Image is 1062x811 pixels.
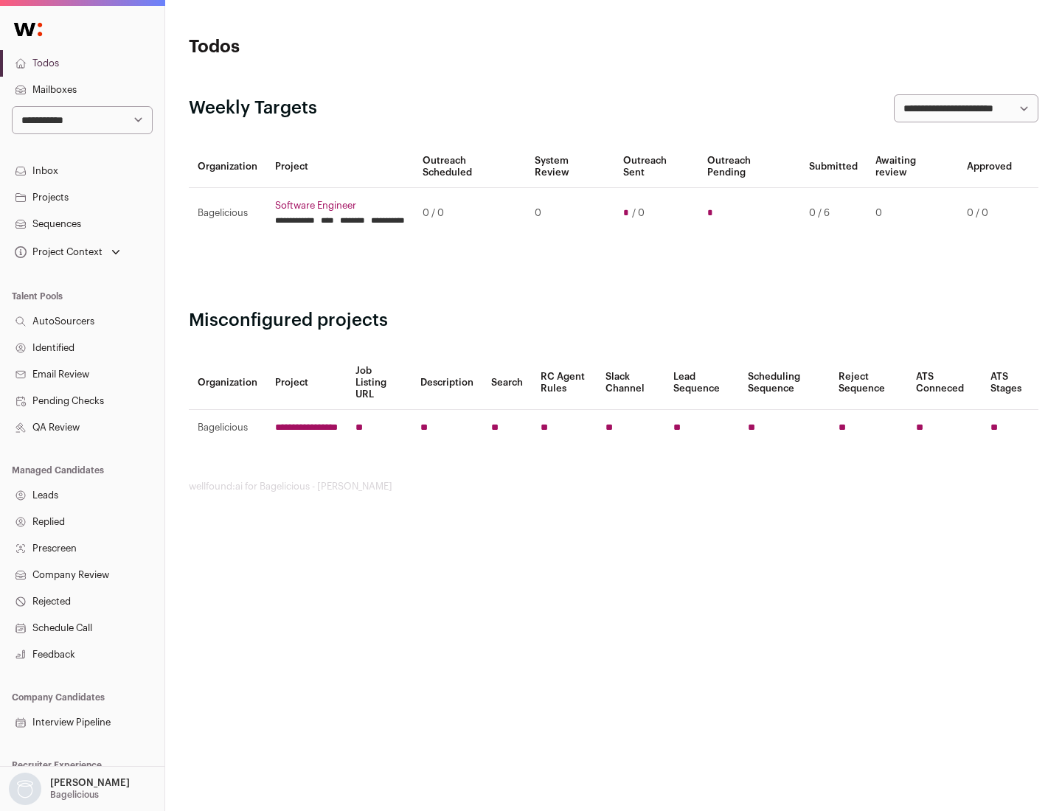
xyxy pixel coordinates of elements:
th: Lead Sequence [664,356,739,410]
img: Wellfound [6,15,50,44]
h2: Weekly Targets [189,97,317,120]
td: 0 [867,188,958,239]
th: Outreach Scheduled [414,146,526,188]
td: Bagelicious [189,188,266,239]
div: Project Context [12,246,103,258]
th: System Review [526,146,614,188]
th: Search [482,356,532,410]
h1: Todos [189,35,472,59]
th: Project [266,146,414,188]
th: Reject Sequence [830,356,908,410]
td: Bagelicious [189,410,266,446]
img: nopic.png [9,773,41,805]
th: Submitted [800,146,867,188]
th: ATS Conneced [907,356,981,410]
th: RC Agent Rules [532,356,596,410]
span: / 0 [632,207,645,219]
th: Slack Channel [597,356,664,410]
footer: wellfound:ai for Bagelicious - [PERSON_NAME] [189,481,1038,492]
td: 0 [526,188,614,239]
th: Scheduling Sequence [739,356,830,410]
th: Outreach Pending [698,146,799,188]
th: Organization [189,146,266,188]
h2: Misconfigured projects [189,309,1038,333]
th: ATS Stages [982,356,1038,410]
td: 0 / 6 [800,188,867,239]
td: 0 / 0 [958,188,1021,239]
th: Awaiting review [867,146,958,188]
button: Open dropdown [6,773,133,805]
th: Job Listing URL [347,356,412,410]
p: Bagelicious [50,789,99,801]
button: Open dropdown [12,242,123,262]
th: Description [412,356,482,410]
p: [PERSON_NAME] [50,777,130,789]
th: Project [266,356,347,410]
th: Approved [958,146,1021,188]
th: Outreach Sent [614,146,699,188]
a: Software Engineer [275,200,405,212]
th: Organization [189,356,266,410]
td: 0 / 0 [414,188,526,239]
